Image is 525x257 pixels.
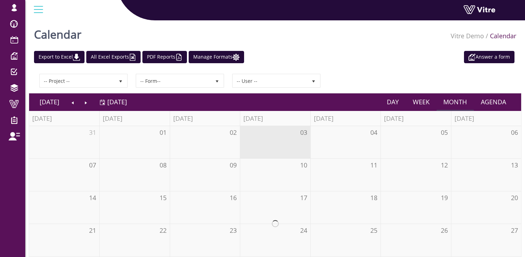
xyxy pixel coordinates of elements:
a: All Excel Exports [86,51,141,63]
a: Export to Excel [34,51,85,63]
a: PDF Reports [142,51,187,63]
th: [DATE] [451,111,521,126]
th: [DATE] [381,111,451,126]
th: [DATE] [99,111,169,126]
th: [DATE] [170,111,240,126]
img: cal_excel.png [129,54,136,61]
h1: Calendar [34,18,81,47]
a: Week [406,94,437,110]
span: -- Form-- [136,74,211,87]
th: [DATE] [240,111,310,126]
span: -- Project -- [40,74,114,87]
a: [DATE] [33,94,66,110]
a: Next [79,94,93,110]
a: [DATE] [100,94,127,110]
img: cal_download.png [73,54,80,61]
span: select [307,74,320,87]
a: Day [380,94,406,110]
img: cal_settings.png [233,54,240,61]
span: select [114,74,127,87]
img: appointment_white2.png [469,54,476,61]
a: Month [437,94,474,110]
li: Calendar [484,32,516,41]
span: [DATE] [107,98,127,106]
a: Vitre Demo [451,32,484,40]
span: select [211,74,223,87]
th: [DATE] [310,111,381,126]
a: Previous [66,94,80,110]
img: cal_pdf.png [175,54,182,61]
th: [DATE] [29,111,99,126]
a: Agenda [474,94,513,110]
a: Answer a form [464,51,514,63]
a: Manage Formats [189,51,244,63]
span: -- User -- [233,74,307,87]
